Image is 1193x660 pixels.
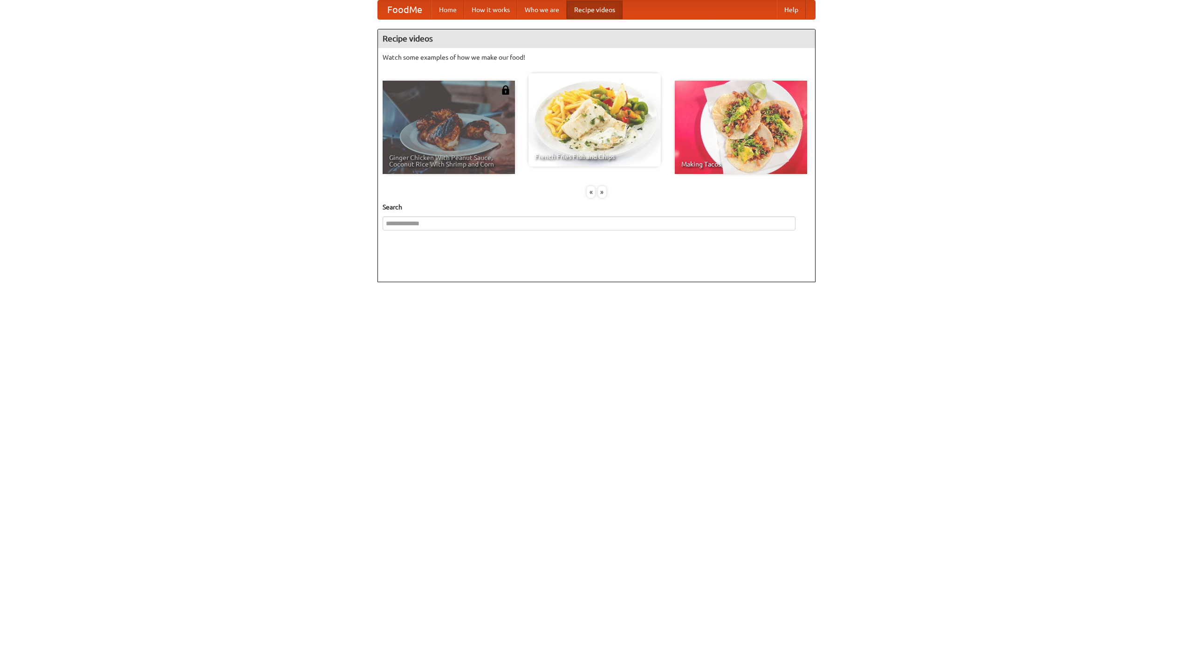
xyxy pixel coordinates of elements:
a: Who we are [517,0,567,19]
a: Making Tacos [675,81,807,174]
p: Watch some examples of how we make our food! [383,53,810,62]
h5: Search [383,202,810,212]
span: French Fries Fish and Chips [535,153,654,160]
div: « [587,186,595,198]
a: FoodMe [378,0,432,19]
h4: Recipe videos [378,29,815,48]
a: Recipe videos [567,0,623,19]
a: Help [777,0,806,19]
a: French Fries Fish and Chips [528,73,661,167]
img: 483408.png [501,85,510,95]
a: Home [432,0,464,19]
a: How it works [464,0,517,19]
div: » [598,186,606,198]
span: Making Tacos [681,161,801,167]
